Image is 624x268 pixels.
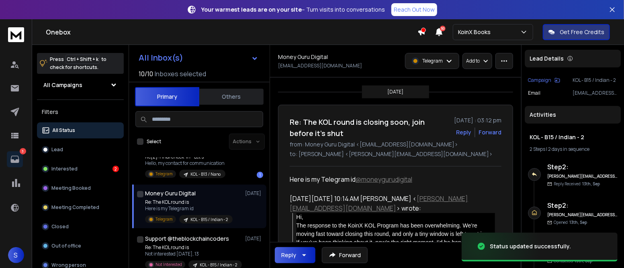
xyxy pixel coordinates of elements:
[356,175,412,184] a: @moneygurudigital
[155,216,173,222] p: Telegram
[201,6,302,13] strong: Your warmest leads are on your site
[139,54,183,62] h1: All Inbox(s)
[37,238,124,254] button: Out of office
[528,77,560,83] button: Campaign
[547,212,618,218] h6: [PERSON_NAME][EMAIL_ADDRESS][DOMAIN_NAME]
[132,50,265,66] button: All Inbox(s)
[37,199,124,215] button: Meeting Completed
[46,27,417,37] h1: Onebox
[7,151,23,167] a: 3
[43,81,82,89] h1: All Campaigns
[547,173,618,179] h6: [PERSON_NAME][EMAIL_ADDRESS][DOMAIN_NAME]
[554,219,587,225] p: Opened
[394,6,435,14] p: Reach Out Now
[20,148,26,154] p: 3
[147,138,161,145] label: Select
[388,89,404,95] p: [DATE]
[145,205,233,212] p: Here is my Telegram id
[145,160,225,166] p: Hello, my contact for communication
[145,199,233,205] p: Re: The KOL round is
[569,219,587,225] span: 13th, Sep
[8,247,24,263] button: S
[37,122,124,138] button: All Status
[543,24,610,40] button: Get Free Credits
[145,189,196,197] h1: Money Guru Digital
[145,235,229,243] h1: Support @theblockchaincoders
[155,262,182,268] p: Not Interested
[37,180,124,196] button: Meeting Booked
[52,127,75,134] p: All Status
[573,77,618,83] p: KOL - B15 / Indian - 2
[145,251,241,257] p: Not interested [DATE], 13
[454,116,501,124] p: [DATE] : 03:12 pm
[528,77,551,83] p: Campaign
[275,247,315,263] button: Reply
[573,90,618,96] p: [EMAIL_ADDRESS][DOMAIN_NAME]
[530,146,616,152] div: |
[51,185,91,191] p: Meeting Booked
[554,181,600,187] p: Reply Received
[530,133,616,141] h1: KOL - B15 / Indian - 2
[145,244,241,251] p: Re: The KOL round is
[528,90,540,96] p: Email
[37,77,124,93] button: All Campaigns
[37,142,124,158] button: Lead
[530,146,545,152] span: 2 Steps
[51,166,78,172] p: Interested
[51,223,69,230] p: Closed
[37,219,124,235] button: Closed
[51,243,81,249] p: Out of office
[525,106,621,124] div: Activities
[548,146,589,152] span: 2 days in sequence
[190,217,228,223] p: KOL - B15 / Indian - 2
[155,69,206,79] h3: Inboxes selected
[322,247,368,263] button: Forward
[201,6,385,14] p: – Turn visits into conversations
[490,242,571,250] div: Status updated successfully.
[155,171,173,177] p: Telegram
[50,55,106,71] p: Press to check for shortcuts.
[200,262,237,268] p: KOL - B15 / Indian - 2
[391,3,437,16] a: Reach Out Now
[466,58,480,64] p: Add to
[37,161,124,177] button: Interested2
[547,162,618,172] h6: Step 2 :
[458,28,494,36] p: KoinX Books
[582,181,600,187] span: 13th, Sep
[297,238,495,255] div: If you’ve been thinking about it, now’s the right moment. I’d be happy to get you onboard before ...
[37,106,124,118] h3: Filters
[422,58,443,64] p: Telegram
[547,201,618,210] h6: Step 2 :
[530,55,564,63] p: Lead Details
[113,166,119,172] div: 2
[65,55,100,64] span: Ctrl + Shift + k
[290,175,495,184] div: Here is my Telegram id
[440,26,446,31] span: 50
[190,171,221,177] p: KOL - B13 / Nano
[456,128,471,136] button: Reply
[278,53,328,61] h1: Money Guru Digital
[245,190,263,197] p: [DATE]
[135,87,199,106] button: Primary
[199,88,264,106] button: Others
[290,140,501,148] p: from: Money Guru Digital <[EMAIL_ADDRESS][DOMAIN_NAME]>
[290,116,449,139] h1: Re: The KOL round is closing soon, join before it’s shut
[139,69,153,79] span: 10 / 10
[245,236,263,242] p: [DATE]
[281,251,296,259] div: Reply
[290,150,501,158] p: to: [PERSON_NAME] <[PERSON_NAME][EMAIL_ADDRESS][DOMAIN_NAME]>
[560,28,604,36] p: Get Free Credits
[8,27,24,42] img: logo
[51,146,63,153] p: Lead
[297,213,495,238] div: Hi, The response to the KoinX KOL Program has been overwhelming. We’re moving fast toward closing...
[51,204,99,211] p: Meeting Completed
[479,128,501,136] div: Forward
[278,63,362,69] p: [EMAIL_ADDRESS][DOMAIN_NAME]
[290,194,495,213] div: [DATE][DATE] 10:14 AM [PERSON_NAME] < > wrote:
[257,172,263,178] div: 1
